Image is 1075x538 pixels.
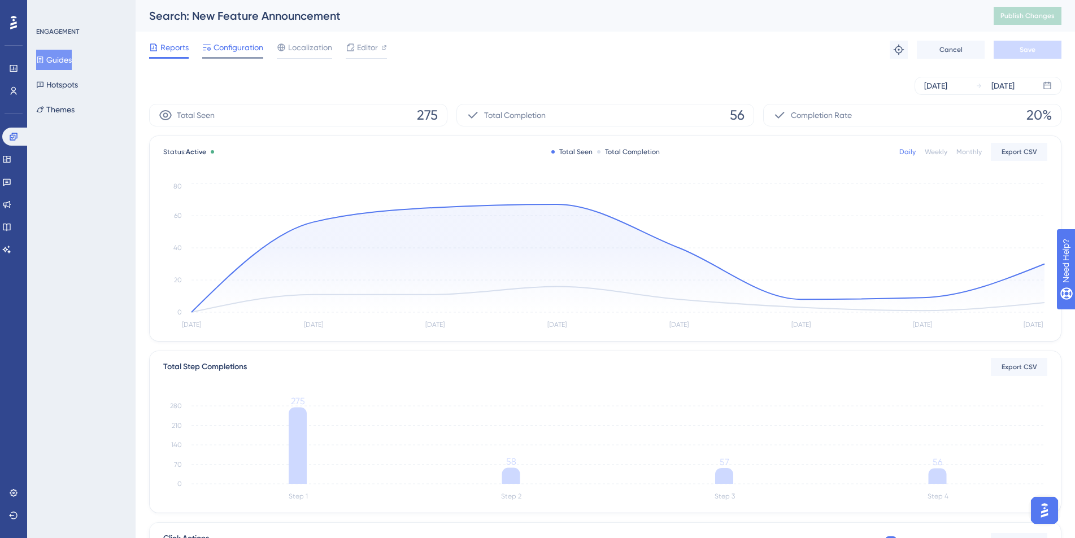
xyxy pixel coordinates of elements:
tspan: 57 [720,457,729,467]
div: Total Completion [597,147,660,156]
button: Cancel [917,41,985,59]
tspan: 210 [172,422,182,430]
tspan: 280 [170,402,182,410]
span: 20% [1026,106,1052,124]
tspan: 0 [177,308,182,316]
span: Localization [288,41,332,54]
div: Total Seen [551,147,593,156]
span: Completion Rate [791,108,852,122]
tspan: [DATE] [669,321,689,329]
button: Themes [36,99,75,120]
div: Total Step Completions [163,360,247,374]
span: 56 [730,106,745,124]
div: [DATE] [924,79,947,93]
tspan: 70 [174,461,182,469]
span: Publish Changes [1000,11,1055,20]
button: Save [994,41,1061,59]
span: Configuration [214,41,263,54]
tspan: [DATE] [913,321,932,329]
span: Status: [163,147,206,156]
tspan: 40 [173,244,182,252]
tspan: [DATE] [182,321,201,329]
div: Monthly [956,147,982,156]
tspan: 20 [174,276,182,284]
span: Save [1020,45,1035,54]
tspan: Step 4 [928,492,948,500]
div: [DATE] [991,79,1015,93]
tspan: 140 [171,441,182,449]
tspan: 80 [173,182,182,190]
span: Editor [357,41,378,54]
tspan: 58 [506,456,516,467]
tspan: [DATE] [304,321,323,329]
button: Publish Changes [994,7,1061,25]
button: Guides [36,50,72,70]
div: Daily [899,147,916,156]
div: ENGAGEMENT [36,27,79,36]
div: Search: New Feature Announcement [149,8,965,24]
button: Export CSV [991,143,1047,161]
tspan: Step 3 [715,492,735,500]
button: Export CSV [991,358,1047,376]
span: Need Help? [27,3,71,16]
tspan: 275 [291,396,305,406]
span: Active [186,148,206,156]
span: Export CSV [1002,147,1037,156]
tspan: 60 [174,212,182,220]
span: Cancel [939,45,963,54]
tspan: [DATE] [547,321,567,329]
tspan: [DATE] [425,321,445,329]
button: Hotspots [36,75,78,95]
tspan: Step 2 [501,492,521,500]
div: Weekly [925,147,947,156]
tspan: [DATE] [1024,321,1043,329]
tspan: 0 [177,480,182,488]
span: 275 [417,106,438,124]
span: Export CSV [1002,362,1037,371]
iframe: UserGuiding AI Assistant Launcher [1028,493,1061,527]
tspan: 56 [933,457,942,467]
span: Total Completion [484,108,546,122]
tspan: [DATE] [791,321,811,329]
span: Reports [160,41,189,54]
tspan: Step 1 [289,492,308,500]
span: Total Seen [177,108,215,122]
